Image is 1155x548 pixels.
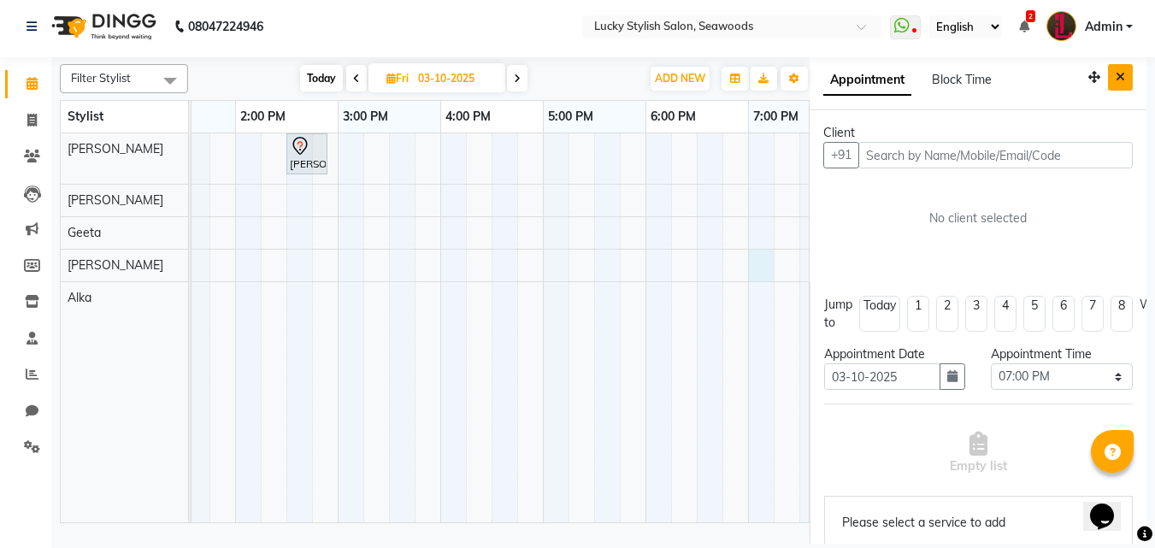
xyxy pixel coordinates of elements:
span: Today [300,65,343,91]
div: Jump to [824,296,852,332]
input: Search by Name/Mobile/Email/Code [858,142,1133,168]
input: yyyy-mm-dd [824,363,941,390]
a: 2:00 PM [236,104,290,129]
div: Today [863,297,896,315]
span: Admin [1085,18,1123,36]
span: Geeta [68,225,101,240]
a: 7:00 PM [749,104,803,129]
div: Appointment Time [991,345,1133,363]
span: Block Time [932,72,992,87]
div: No client selected [864,209,1092,227]
span: [PERSON_NAME] [68,257,163,273]
div: [PERSON_NAME], 02:30 PM-02:55 PM, Wash & plain dry -upto midback ( [DEMOGRAPHIC_DATA]) [288,136,326,172]
span: Filter Stylist [71,71,131,85]
a: 4:00 PM [441,104,495,129]
li: 2 [936,296,958,332]
img: logo [44,3,161,50]
span: ADD NEW [655,72,705,85]
li: 4 [994,296,1017,332]
li: 3 [965,296,987,332]
li: 6 [1052,296,1075,332]
span: 2 [1026,10,1035,22]
li: 7 [1081,296,1104,332]
img: Admin [1046,11,1076,41]
div: Client [823,124,1133,142]
a: 2 [1019,19,1029,34]
li: 1 [907,296,929,332]
span: [PERSON_NAME] [68,141,163,156]
iframe: chat widget [1083,480,1138,531]
span: Fri [382,72,413,85]
button: Close [1108,64,1133,91]
div: Appointment Date [824,345,966,363]
input: 2025-10-03 [413,66,498,91]
li: 8 [1111,296,1133,332]
li: 5 [1023,296,1046,332]
button: ADD NEW [651,67,710,91]
a: 3:00 PM [339,104,392,129]
p: Please select a service to add [842,514,1115,532]
span: Alka [68,290,91,305]
span: Appointment [823,65,911,96]
b: 08047224946 [188,3,263,50]
a: 6:00 PM [646,104,700,129]
a: 5:00 PM [544,104,598,129]
span: [PERSON_NAME] [68,192,163,208]
span: Empty list [950,432,1007,475]
span: Stylist [68,109,103,124]
button: +91 [823,142,859,168]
